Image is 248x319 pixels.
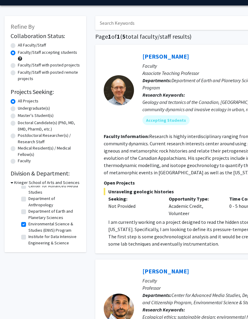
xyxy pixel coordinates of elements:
label: Faculty/Staff accepting students [18,49,77,56]
label: Center for Advanced Media Studies [28,183,79,195]
label: Undergraduate(s) [18,105,50,111]
mat-chip: Accepting Students [142,115,190,125]
label: Medical Resident(s) / Medical Fellow(s) [18,145,80,158]
b: Research Keywords: [142,307,185,313]
div: Not Provided [108,202,160,210]
p: Seeking: [108,195,160,202]
h3: Krieger School of Arts and Sciences [14,179,80,186]
span: 1 [108,33,111,40]
span: Refine By [11,23,34,30]
b: Research Keywords: [142,92,185,98]
b: Faculty Information: [104,133,149,139]
iframe: Chat [5,292,26,314]
label: Postdoctoral Researcher(s) / Research Staff [18,132,80,145]
label: Master's Student(s) [18,112,54,119]
span: 1 [117,33,120,40]
h2: Collaboration Status: [11,32,80,40]
label: All Faculty/Staff [18,42,46,48]
b: Departments: [142,292,171,298]
span: 5 [122,33,126,40]
label: Faculty/Staff with posted projects [18,62,80,68]
label: Faculty/Staff with posted remote projects [18,69,80,82]
label: Department of Anthropology [28,195,79,208]
h2: Projects Seeking: [11,88,80,95]
label: Department of Earth and Planetary Sciences [28,208,79,221]
p: Opportunity Type: [169,195,220,202]
b: Departments: [142,77,171,83]
label: Environmental Science & Studies (ENVS) Program [28,221,79,234]
label: Doctoral Candidate(s) (PhD, MD, DMD, PharmD, etc.) [18,120,80,132]
label: Institute for Data Intensive Engineering & Science (IDIES) [28,234,79,253]
a: [PERSON_NAME] [142,267,189,275]
h2: Division & Department: [11,170,80,177]
label: All Projects [18,98,38,104]
label: Faculty [18,158,31,164]
div: Academic Credit, Volunteer [164,195,225,217]
a: [PERSON_NAME] [142,53,189,60]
